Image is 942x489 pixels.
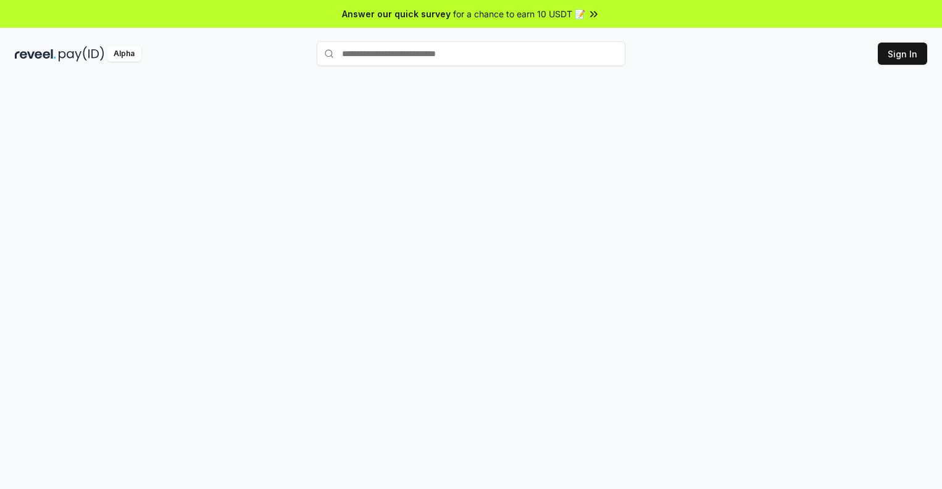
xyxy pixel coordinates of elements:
[342,7,451,20] span: Answer our quick survey
[15,46,56,62] img: reveel_dark
[878,43,927,65] button: Sign In
[107,46,141,62] div: Alpha
[453,7,585,20] span: for a chance to earn 10 USDT 📝
[59,46,104,62] img: pay_id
